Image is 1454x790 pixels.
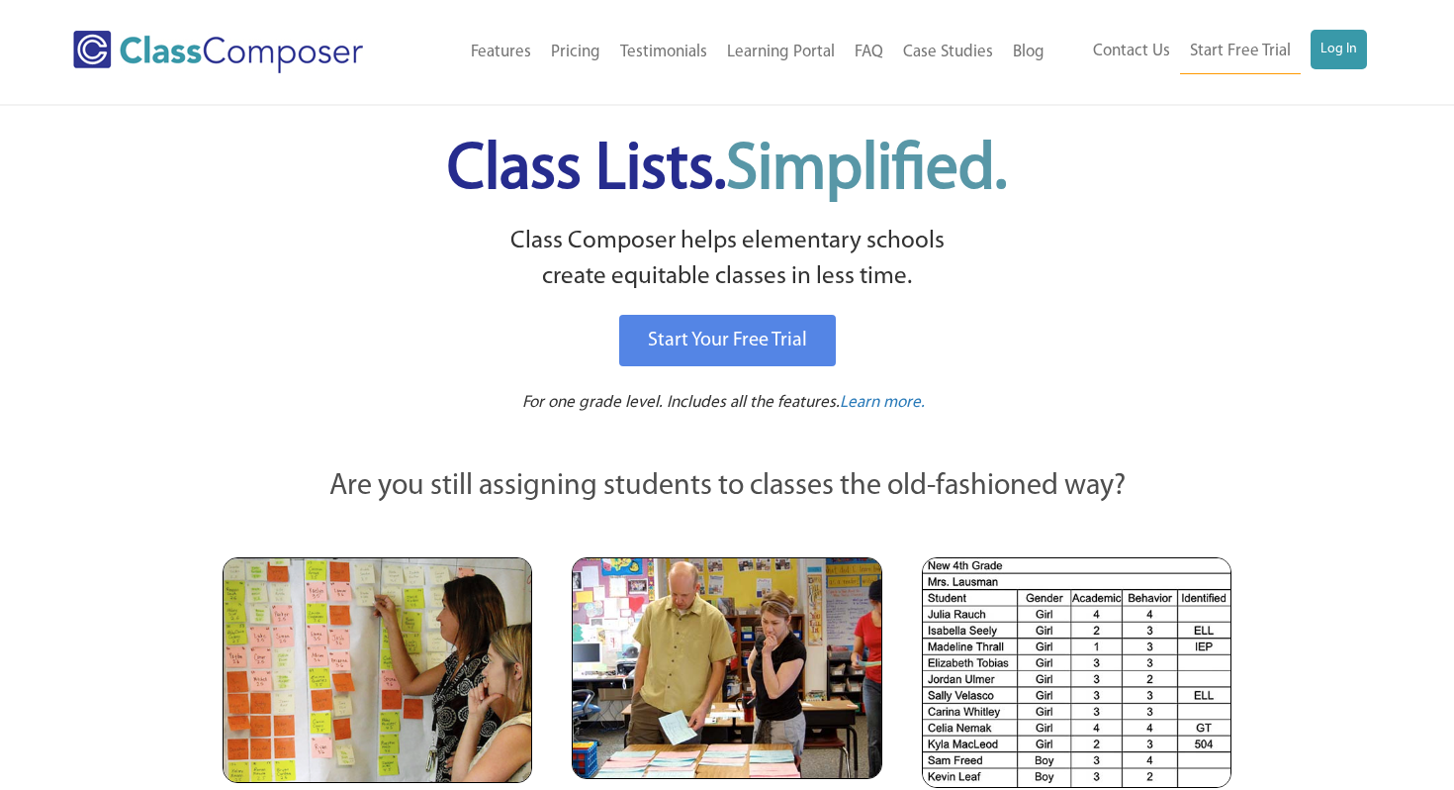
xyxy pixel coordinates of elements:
[1003,31,1054,74] a: Blog
[717,31,845,74] a: Learning Portal
[1180,30,1301,74] a: Start Free Trial
[1311,30,1367,69] a: Log In
[840,394,925,411] span: Learn more.
[223,465,1231,509] p: Are you still assigning students to classes the old-fashioned way?
[1083,30,1180,73] a: Contact Us
[572,557,881,778] img: Blue and Pink Paper Cards
[522,394,840,411] span: For one grade level. Includes all the features.
[845,31,893,74] a: FAQ
[414,31,1054,74] nav: Header Menu
[610,31,717,74] a: Testimonials
[726,139,1007,203] span: Simplified.
[648,331,807,350] span: Start Your Free Trial
[1054,30,1367,74] nav: Header Menu
[619,315,836,366] a: Start Your Free Trial
[223,557,532,783] img: Teachers Looking at Sticky Notes
[893,31,1003,74] a: Case Studies
[220,224,1234,296] p: Class Composer helps elementary schools create equitable classes in less time.
[922,557,1231,788] img: Spreadsheets
[73,31,363,73] img: Class Composer
[541,31,610,74] a: Pricing
[840,391,925,416] a: Learn more.
[461,31,541,74] a: Features
[447,139,1007,203] span: Class Lists.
